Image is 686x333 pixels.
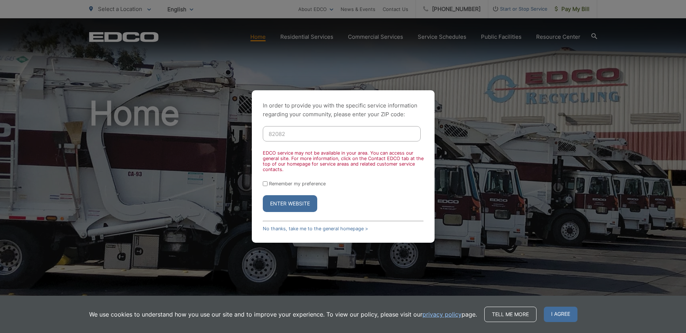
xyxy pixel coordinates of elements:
button: Enter Website [263,195,317,212]
p: We use cookies to understand how you use our site and to improve your experience. To view our pol... [89,310,477,319]
input: Enter ZIP Code [263,126,421,141]
span: I agree [544,307,577,322]
a: Tell me more [484,307,537,322]
label: Remember my preference [269,181,326,186]
div: EDCO service may not be available in your area. You can access our general site. For more informa... [263,150,424,172]
p: In order to provide you with the specific service information regarding your community, please en... [263,101,424,119]
a: privacy policy [422,310,462,319]
a: No thanks, take me to the general homepage > [263,226,368,231]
